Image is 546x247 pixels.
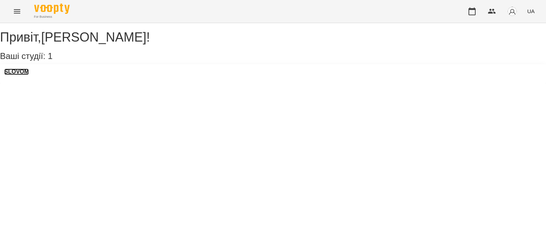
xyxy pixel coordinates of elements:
[507,6,517,16] img: avatar_s.png
[48,51,52,61] span: 1
[34,4,70,14] img: Voopty Logo
[9,3,26,20] button: Menu
[4,69,29,75] a: SLOVOM
[527,7,535,15] span: UA
[34,15,70,19] span: For Business
[524,5,537,18] button: UA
